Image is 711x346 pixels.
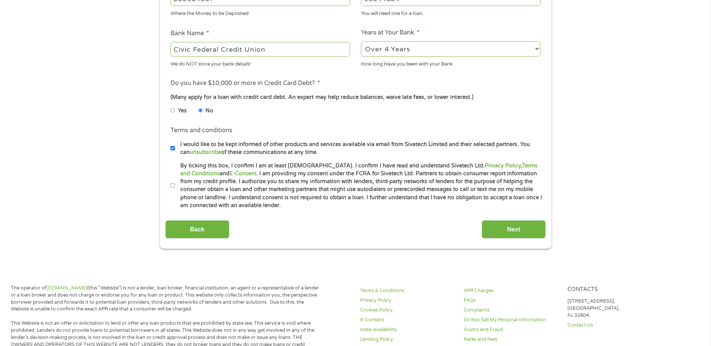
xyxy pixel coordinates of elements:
a: APR Charges [464,287,558,294]
p: The operator of (this “Website”) is not a lender, loan broker, financial institution, an agent or... [11,285,322,313]
a: Terms and Conditions [180,163,537,177]
a: state-availability [360,326,455,333]
input: Back [165,220,229,239]
a: Privacy Policy [485,163,521,169]
label: Bank Name [171,30,209,37]
a: unsubscribe [190,149,221,155]
label: Do you have $10,000 or more in Credit Card Debt? [171,79,320,87]
a: Terms & Conditions [360,287,455,294]
input: Next [482,220,546,239]
a: E-Consent [229,170,256,177]
div: How long Have you been with your Bank [361,58,540,68]
div: We do NOT store your bank details! [171,58,350,68]
a: Complaints [464,307,558,314]
p: [STREET_ADDRESS], [GEOGRAPHIC_DATA], FL 32804. [567,298,662,319]
h4: Contacts [567,286,662,293]
a: Cookies Policy [360,307,455,314]
a: [DOMAIN_NAME] [46,285,87,291]
a: Rates and Fees [464,336,558,343]
a: Do Not Sell My Personal Information [464,316,558,324]
label: No [205,107,213,115]
a: Lending Policy [360,336,455,343]
a: E-Consent [360,316,455,324]
label: I would like to be kept informed of other products and services available via email from Sivetech... [175,140,543,157]
a: Scams and Fraud [464,326,558,333]
div: You will need one for a loan. [361,7,540,18]
a: FAQs [464,297,558,304]
a: Contact Us [567,322,662,329]
label: Terms and conditions [171,127,232,134]
a: Privacy Policy [360,297,455,304]
div: (Many apply for a loan with credit card debt. An expert may help reduce balances, waive late fees... [171,93,540,101]
label: Yes [178,107,187,115]
label: By ticking this box, I confirm I am at least [DEMOGRAPHIC_DATA]. I confirm I have read and unders... [175,162,543,210]
div: Where the Money to be Deposited [171,7,350,18]
label: Years at Your Bank [361,29,419,37]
